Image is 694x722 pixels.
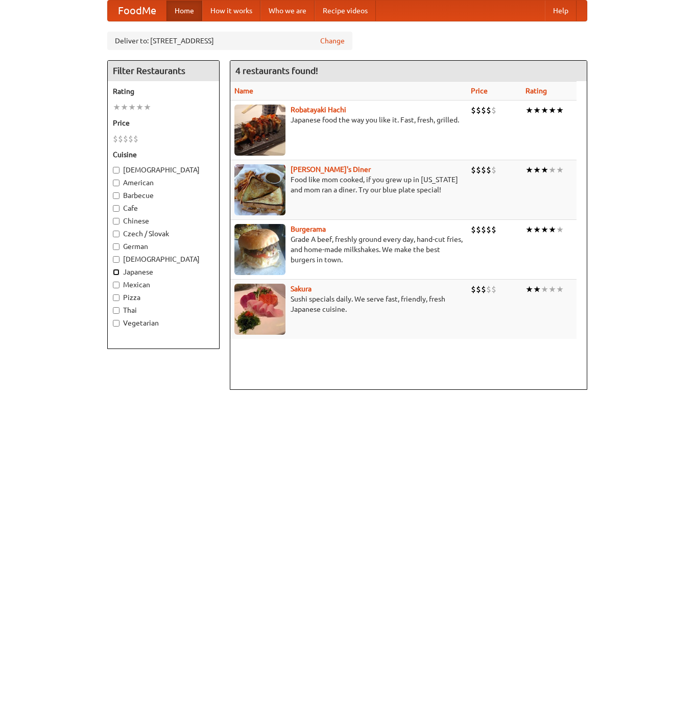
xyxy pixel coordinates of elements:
img: sakura.jpg [234,284,285,335]
label: [DEMOGRAPHIC_DATA] [113,254,214,264]
img: burgerama.jpg [234,224,285,275]
li: ★ [556,105,564,116]
li: ★ [121,102,128,113]
input: Cafe [113,205,119,212]
li: $ [481,164,486,176]
li: ★ [533,105,541,116]
li: ★ [541,224,548,235]
li: $ [491,284,496,295]
input: Thai [113,307,119,314]
li: ★ [525,284,533,295]
li: $ [123,133,128,144]
li: ★ [533,164,541,176]
li: $ [486,105,491,116]
li: $ [481,224,486,235]
li: $ [471,164,476,176]
a: Rating [525,87,547,95]
label: American [113,178,214,188]
li: $ [491,164,496,176]
input: Pizza [113,294,119,301]
li: ★ [548,224,556,235]
input: German [113,243,119,250]
label: Pizza [113,292,214,303]
li: $ [476,105,481,116]
li: ★ [556,284,564,295]
input: American [113,180,119,186]
input: Japanese [113,269,119,276]
h5: Cuisine [113,150,214,160]
img: robatayaki.jpg [234,105,285,156]
li: ★ [533,284,541,295]
li: ★ [533,224,541,235]
li: $ [486,164,491,176]
a: Home [166,1,202,21]
li: $ [128,133,133,144]
div: Deliver to: [STREET_ADDRESS] [107,32,352,50]
li: $ [471,224,476,235]
li: ★ [525,224,533,235]
label: Vegetarian [113,318,214,328]
a: Help [545,1,577,21]
li: $ [481,105,486,116]
ng-pluralize: 4 restaurants found! [235,66,318,76]
label: Barbecue [113,190,214,201]
li: $ [486,224,491,235]
p: Japanese food the way you like it. Fast, fresh, grilled. [234,115,463,125]
li: $ [113,133,118,144]
a: Change [320,36,345,46]
p: Food like mom cooked, if you grew up in [US_STATE] and mom ran a diner. Try our blue plate special! [234,175,463,195]
a: How it works [202,1,260,21]
img: sallys.jpg [234,164,285,215]
label: Mexican [113,280,214,290]
li: $ [471,284,476,295]
label: [DEMOGRAPHIC_DATA] [113,165,214,175]
a: Price [471,87,488,95]
li: $ [476,164,481,176]
li: $ [476,284,481,295]
a: Burgerama [291,225,326,233]
label: Cafe [113,203,214,213]
h5: Rating [113,86,214,96]
label: Thai [113,305,214,315]
a: Recipe videos [315,1,376,21]
li: ★ [525,164,533,176]
input: Czech / Slovak [113,231,119,237]
li: ★ [548,164,556,176]
li: $ [491,105,496,116]
li: ★ [128,102,136,113]
a: Sakura [291,285,312,293]
li: $ [476,224,481,235]
p: Sushi specials daily. We serve fast, friendly, fresh Japanese cuisine. [234,294,463,314]
label: Japanese [113,267,214,277]
li: $ [491,224,496,235]
label: Czech / Slovak [113,229,214,239]
li: $ [471,105,476,116]
input: Chinese [113,218,119,225]
li: ★ [548,105,556,116]
li: $ [481,284,486,295]
li: $ [118,133,123,144]
a: Who we are [260,1,315,21]
input: Mexican [113,282,119,288]
li: ★ [548,284,556,295]
label: German [113,241,214,252]
li: ★ [541,284,548,295]
li: ★ [143,102,151,113]
li: ★ [556,224,564,235]
li: ★ [525,105,533,116]
li: ★ [556,164,564,176]
label: Chinese [113,216,214,226]
li: $ [486,284,491,295]
input: [DEMOGRAPHIC_DATA] [113,167,119,173]
a: Robatayaki Hachi [291,106,346,114]
input: Barbecue [113,192,119,199]
a: [PERSON_NAME]'s Diner [291,165,371,173]
h4: Filter Restaurants [108,61,219,81]
li: $ [133,133,138,144]
h5: Price [113,118,214,128]
a: FoodMe [108,1,166,21]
